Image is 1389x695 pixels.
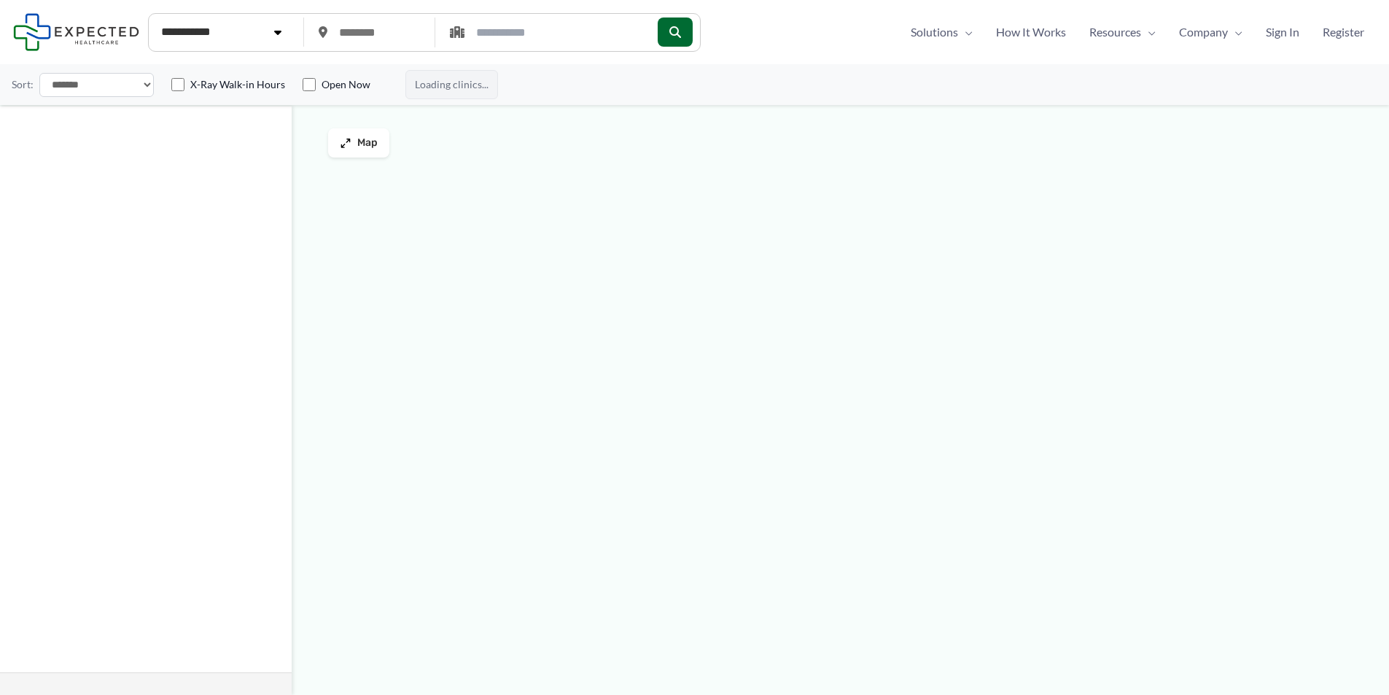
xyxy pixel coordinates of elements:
[1141,21,1156,43] span: Menu Toggle
[911,21,958,43] span: Solutions
[1089,21,1141,43] span: Resources
[1311,21,1376,43] a: Register
[1078,21,1167,43] a: ResourcesMenu Toggle
[405,70,498,99] span: Loading clinics...
[899,21,984,43] a: SolutionsMenu Toggle
[357,137,378,150] span: Map
[1167,21,1254,43] a: CompanyMenu Toggle
[1323,21,1364,43] span: Register
[12,75,34,94] label: Sort:
[340,137,351,149] img: Maximize
[1179,21,1228,43] span: Company
[984,21,1078,43] a: How It Works
[322,77,370,92] label: Open Now
[958,21,973,43] span: Menu Toggle
[13,13,139,50] img: Expected Healthcare Logo - side, dark font, small
[1254,21,1311,43] a: Sign In
[328,128,389,158] button: Map
[190,77,285,92] label: X-Ray Walk-in Hours
[1228,21,1242,43] span: Menu Toggle
[1266,21,1299,43] span: Sign In
[996,21,1066,43] span: How It Works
